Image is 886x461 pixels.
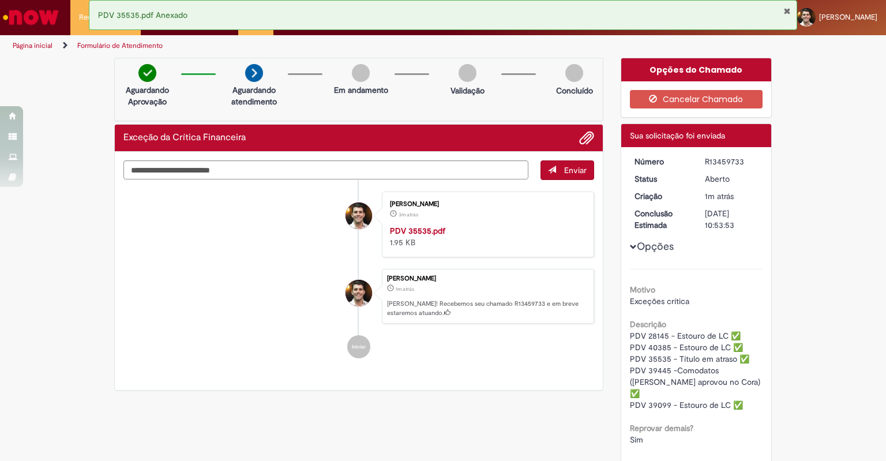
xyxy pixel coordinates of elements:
b: Descrição [630,319,666,329]
img: img-circle-grey.png [352,64,370,82]
p: [PERSON_NAME]! Recebemos seu chamado R13459733 e em breve estaremos atuando. [387,299,588,317]
ul: Histórico de tíquete [123,180,594,370]
div: [DATE] 10:53:53 [705,208,759,231]
img: ServiceNow [1,6,61,29]
b: Motivo [630,284,655,295]
span: Enviar [564,165,587,175]
h2: Exceção da Crítica Financeira Histórico de tíquete [123,133,246,143]
span: PDV 28145 - Estouro de LC ✅ PDV 40385 - Estouro de LC ✅ PDV 35535 - Título em atraso ✅ PDV 39445 ... [630,331,763,410]
span: Requisições [79,12,119,23]
span: 1m atrás [396,286,414,293]
span: [PERSON_NAME] [819,12,877,22]
p: Validação [450,85,485,96]
span: 1m atrás [705,191,734,201]
div: R13459733 [705,156,759,167]
dt: Conclusão Estimada [626,208,697,231]
a: PDV 35535.pdf [390,226,445,236]
time: 28/08/2025 17:53:50 [705,191,734,201]
p: Concluído [556,85,593,96]
button: Adicionar anexos [579,130,594,145]
button: Enviar [540,160,594,180]
div: [PERSON_NAME] [387,275,588,282]
dt: Criação [626,190,697,202]
p: Aguardando atendimento [226,84,282,107]
button: Cancelar Chamado [630,90,763,108]
button: Fechar Notificação [783,6,791,16]
div: [PERSON_NAME] [390,201,582,208]
b: Reprovar demais? [630,423,693,433]
dt: Número [626,156,697,167]
div: Aberto [705,173,759,185]
textarea: Digite sua mensagem aqui... [123,160,528,180]
dt: Status [626,173,697,185]
a: Formulário de Atendimento [77,41,163,50]
li: Henrique Michalski Goncalves [123,269,594,324]
time: 28/08/2025 17:51:58 [399,211,418,218]
time: 28/08/2025 17:53:50 [396,286,414,293]
div: 28/08/2025 17:53:50 [705,190,759,202]
div: Opções do Chamado [621,58,772,81]
div: Henrique Michalski Goncalves [346,280,372,306]
img: img-circle-grey.png [565,64,583,82]
p: Aguardando Aprovação [119,84,175,107]
span: 3m atrás [399,211,418,218]
span: PDV 35535.pdf Anexado [98,10,187,20]
span: Exceções crítica [630,296,689,306]
div: 1.95 KB [390,225,582,248]
ul: Trilhas de página [9,35,582,57]
span: Sim [630,434,643,445]
img: check-circle-green.png [138,64,156,82]
img: arrow-next.png [245,64,263,82]
span: Sua solicitação foi enviada [630,130,725,141]
div: Henrique Michalski Goncalves [346,203,372,229]
p: Em andamento [334,84,388,96]
a: Página inicial [13,41,52,50]
img: img-circle-grey.png [459,64,476,82]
